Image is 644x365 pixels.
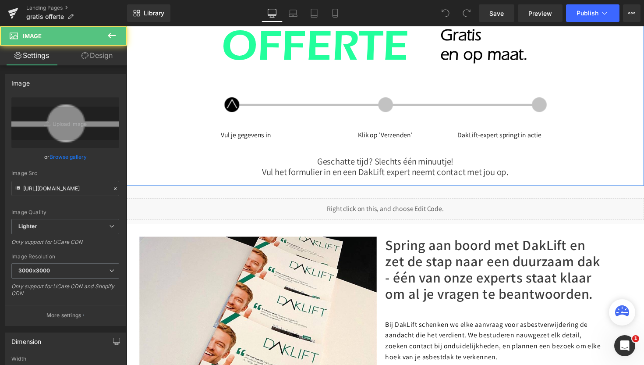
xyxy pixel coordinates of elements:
a: New Library [127,4,170,22]
div: or [11,152,119,161]
button: More settings [5,305,125,326]
b: 3000x3000 [18,267,50,274]
a: Desktop [262,4,283,22]
span: 1 [632,335,639,342]
div: Only support for UCare CDN and Shopify CDN [11,283,119,303]
div: Image Quality [11,209,119,215]
h1: Geschatte tijd? Slechts één minuutje! Vul het formulier in en een DakLift expert neemt contact me... [96,133,434,154]
a: Laptop [283,4,304,22]
div: Image Resolution [11,254,119,260]
button: Publish [566,4,619,22]
div: Image [11,75,30,87]
span: gratis offerte [26,13,64,20]
h1: Gratis [321,2,434,21]
a: Browse gallery [50,149,87,165]
span: Preview [528,9,552,18]
b: Lighter [18,223,37,229]
a: Preview [518,4,563,22]
h1: DakLift-expert springt in actie [330,107,434,115]
div: Only support for UCare CDN [11,239,119,251]
button: Undo [437,4,454,22]
h1: en op maat. [321,21,434,41]
a: Design [65,46,129,65]
p: Bij DakLift schenken we elke aanvraag voor asbestverwijdering de aandacht die het verdient. We be... [265,300,486,344]
button: Redo [458,4,475,22]
a: Mobile [325,4,346,22]
span: Image [23,32,42,39]
div: Width [11,356,119,362]
button: More [623,4,640,22]
div: Dimension [11,333,42,345]
h1: OFFERTE [96,2,317,52]
p: More settings [46,311,81,319]
span: Save [489,9,504,18]
h1: Vul je gegevens in [96,107,200,115]
h1: Klik op 'Verzenden' [213,107,317,115]
a: Landing Pages [26,4,127,11]
span: Publish [577,10,598,17]
div: Image Src [11,170,119,176]
span: Library [144,9,164,17]
h1: Spring aan boord met DakLift en zet de stap naar een duurzaam dak - één van onze experts staat kl... [265,215,486,282]
input: Link [11,181,119,196]
iframe: Intercom live chat [614,335,635,356]
a: Tablet [304,4,325,22]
